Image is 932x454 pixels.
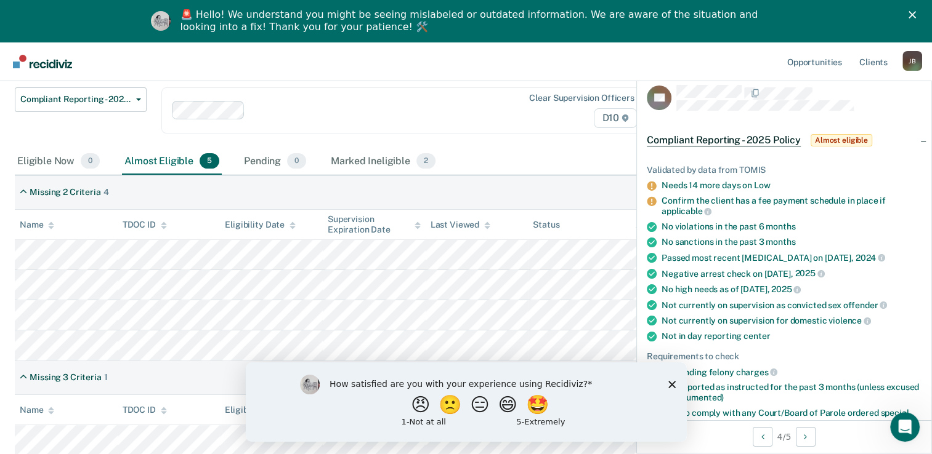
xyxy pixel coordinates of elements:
div: Name [20,405,54,415]
div: Not in day reporting [662,331,922,341]
span: conditions [662,418,703,428]
span: 0 [287,153,306,169]
div: Confirm the client has a fee payment schedule in place if applicable [662,196,922,217]
div: Not currently on supervision as convicted sex [662,300,922,311]
div: Clear supervision officers [529,93,634,103]
span: months [766,221,795,231]
div: J B [902,51,922,71]
span: Compliant Reporting - 2025 Policy [20,94,131,105]
span: violence [829,316,871,325]
div: Compliant Reporting - 2025 PolicyAlmost eligible [637,121,931,160]
img: Recidiviz [13,55,72,68]
div: Eligibility Date [225,220,296,230]
div: Status [533,220,559,230]
div: Able to comply with any Court/Board of Parole ordered special [662,408,922,429]
div: Supervision Expiration Date [328,214,421,235]
div: No pending felony [662,367,922,378]
div: Passed most recent [MEDICAL_DATA] on [DATE], [662,252,922,263]
button: Profile dropdown button [902,51,922,71]
span: 2025 [771,284,801,294]
button: Previous Opportunity [753,427,772,447]
span: Compliant Reporting - 2025 Policy [647,134,801,146]
div: Name [20,220,54,230]
div: TDOC ID [123,220,167,230]
div: 4 / 5 [637,420,931,453]
span: charges [736,367,778,377]
span: 0 [81,153,100,169]
div: 4 [103,187,109,197]
div: 1 [104,372,108,383]
span: 2024 [856,253,885,263]
span: Almost eligible [811,134,872,146]
span: center [744,331,770,341]
div: No violations in the past 6 [662,221,922,232]
div: 🚨 Hello! We understand you might be seeing mislabeled or outdated information. We are aware of th... [180,9,762,33]
a: Opportunities [785,42,845,81]
div: No high needs as of [DATE], [662,284,922,295]
span: 2 [416,153,436,169]
div: Eligible Now [15,148,102,175]
div: Requirements to check [647,351,922,362]
iframe: Intercom live chat [890,412,920,442]
span: offender [843,300,888,310]
div: Not currently on supervision for domestic [662,315,922,326]
span: 2025 [795,268,824,278]
img: Profile image for Kim [151,11,171,31]
span: 5 [200,153,219,169]
a: Clients [857,42,890,81]
button: Next Opportunity [796,427,816,447]
span: documented) [672,392,724,402]
div: Marked Ineligible [328,148,438,175]
div: Close [909,11,921,18]
iframe: Survey by Kim from Recidiviz [246,362,687,442]
div: Eligibility Date [225,405,296,415]
div: Has reported as instructed for the past 3 months (unless excused or [662,382,922,403]
div: Missing 3 Criteria [30,372,101,383]
div: Missing 2 Criteria [30,187,100,197]
div: Assigned to [636,220,694,230]
div: Almost Eligible [122,148,222,175]
div: TDOC ID [123,405,167,415]
div: No sanctions in the past 3 [662,237,922,247]
div: Negative arrest check on [DATE], [662,268,922,279]
span: months [766,237,795,247]
div: Validated by data from TOMIS [647,165,922,175]
div: Last Viewed [431,220,490,230]
span: D10 [594,108,636,128]
div: Needs 14 more days on Low [662,180,922,191]
div: Pending [241,148,309,175]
